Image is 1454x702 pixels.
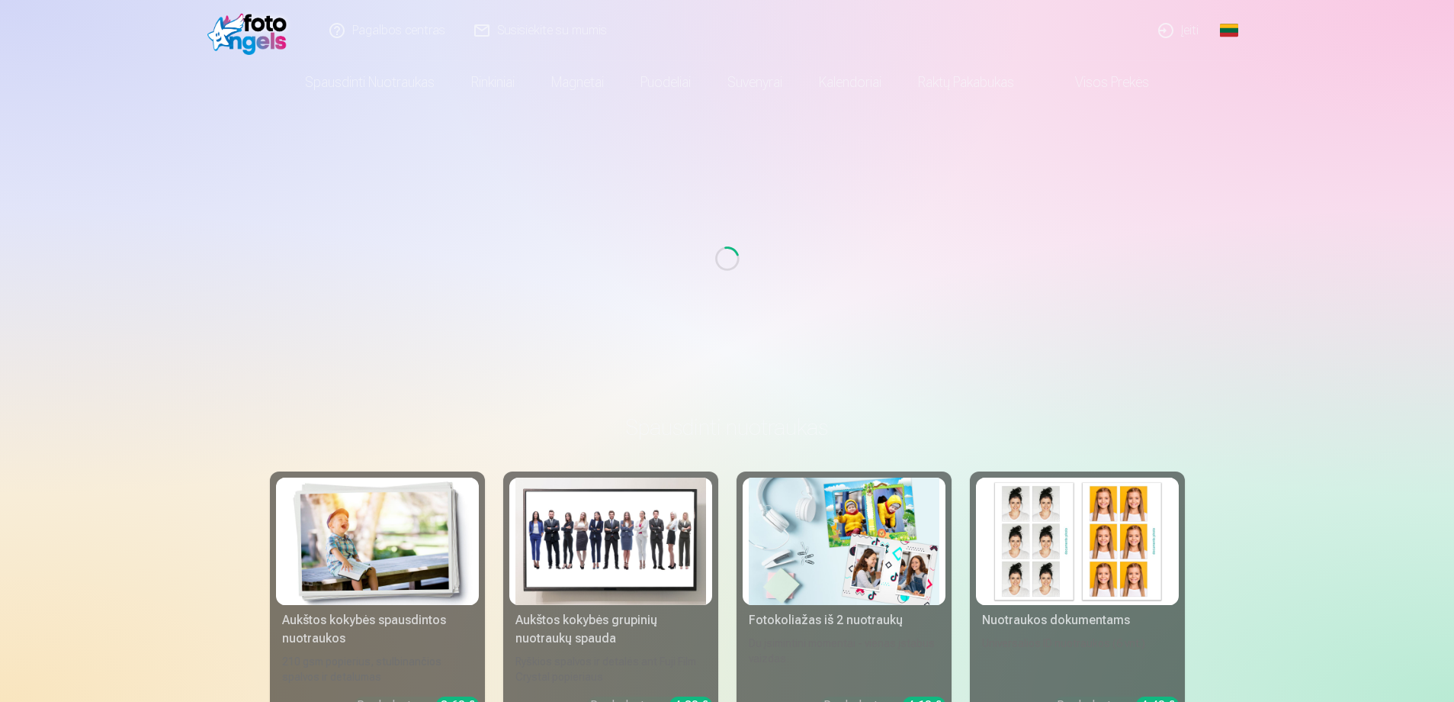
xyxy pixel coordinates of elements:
a: Magnetai [533,61,622,104]
h3: Spausdinti nuotraukas [282,414,1173,441]
img: Aukštos kokybės spausdintos nuotraukos [282,478,473,605]
img: Fotokoliažas iš 2 nuotraukų [749,478,939,605]
div: Nuotraukos dokumentams [976,611,1179,630]
a: Rinkiniai [453,61,533,104]
img: Aukštos kokybės grupinių nuotraukų spauda [515,478,706,605]
div: Ryškios spalvos ir detalės ant Fuji Film Crystal popieriaus [509,654,712,684]
div: Aukštos kokybės spausdintos nuotraukos [276,611,479,648]
a: Raktų pakabukas [900,61,1032,104]
div: 210 gsm popierius, stulbinančios spalvos ir detalumas [276,654,479,684]
img: /v1 [207,6,295,55]
a: Puodeliai [622,61,709,104]
a: Suvenyrai [709,61,801,104]
a: Spausdinti nuotraukas [287,61,453,104]
div: Aukštos kokybės grupinių nuotraukų spauda [509,611,712,648]
div: Fotokoliažas iš 2 nuotraukų [743,611,945,630]
a: Visos prekės [1032,61,1167,104]
div: Du įsimintini momentai - vienas įstabus vaizdas [743,636,945,684]
a: Kalendoriai [801,61,900,104]
img: Nuotraukos dokumentams [982,478,1173,605]
div: Universalios ID nuotraukos (6 vnt.) [976,636,1179,684]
